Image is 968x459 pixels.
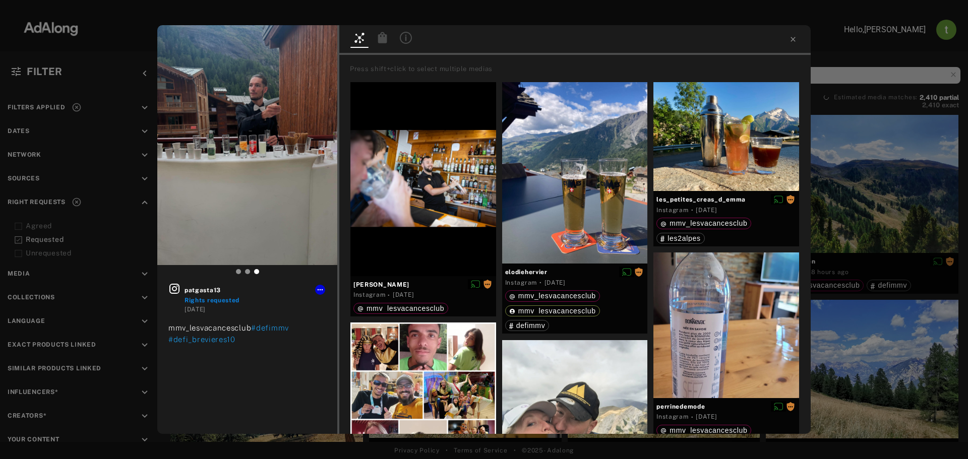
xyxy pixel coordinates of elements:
img: INS_DNYaLqkIsmz_2 [157,25,337,265]
span: les_petites_creas_d_emma [656,195,796,204]
span: les2alpes [668,234,700,242]
div: Instagram [353,290,385,299]
button: Disable diffusion on this media [771,401,786,412]
span: perrinedemode [656,402,796,411]
div: Instagram [656,206,688,215]
div: Press shift+click to select multiple medias [350,64,807,74]
span: #defimmv [251,323,289,332]
span: mmv_lesvacancesclub [168,323,251,332]
button: Disable diffusion on this media [619,267,634,277]
div: mmv_lesvacancesclub [660,427,747,434]
button: Disable diffusion on this media [468,279,483,290]
div: les2alpes [660,235,700,242]
span: Rights requested [483,281,492,288]
span: mmv_lesvacancesclub [367,304,444,312]
div: Instagram [656,412,688,421]
div: defimmv [509,322,546,329]
span: · [388,291,390,299]
button: Disable diffusion on this media [771,194,786,205]
time: 2025-08-15T15:53:22.000Z [185,306,206,313]
span: Rights requested [634,268,643,275]
span: mmv_lesvacancesclub [670,219,747,227]
span: mmv_lesvacancesclub [518,292,596,300]
span: Rights requested [786,195,795,203]
time: 2025-08-07T21:06:28.000Z [544,279,566,286]
time: 2025-08-16T10:28:34.000Z [393,291,414,298]
span: defimmv [516,321,546,330]
span: elodiehervier [505,268,645,277]
div: mmv_lesvacancesclub [509,292,596,299]
span: mmv_lesvacancesclub [518,307,596,315]
span: Rights requested [786,403,795,410]
div: Instagram [505,278,537,287]
iframe: Chat Widget [918,411,968,459]
div: mmv_lesvacancesclub [357,305,444,312]
span: mmv_lesvacancesclub [670,426,747,434]
div: mmv_lesvacancesclub [660,220,747,227]
span: · [691,413,694,421]
span: #defi_brevieres10 [168,335,235,344]
span: · [691,206,694,214]
time: 2024-07-18T06:46:30.000Z [696,413,717,420]
span: · [539,279,542,287]
time: 2024-07-18T20:25:22.000Z [696,207,717,214]
span: Rights requested [185,297,239,304]
span: [PERSON_NAME] [353,280,493,289]
span: patgasta13 [185,286,326,295]
div: mmv_lesvacancesclub [509,307,596,314]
